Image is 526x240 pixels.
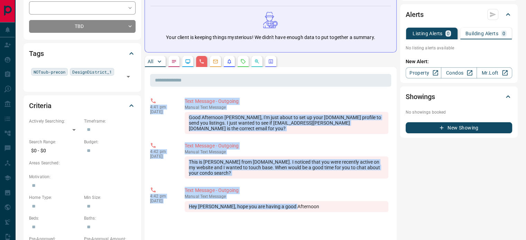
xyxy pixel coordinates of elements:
[72,68,112,75] span: DesignDistrict_1
[185,105,388,110] p: Text Message
[441,67,477,78] a: Condos
[406,88,512,105] div: Showings
[185,194,199,199] span: manual
[185,194,388,199] p: Text Message
[150,105,174,109] p: 4:41 pm
[406,45,512,51] p: No listing alerts available
[185,98,388,105] p: Text Message - Outgoing
[502,31,505,36] p: 0
[199,59,204,64] svg: Calls
[84,215,136,221] p: Baths:
[150,194,174,199] p: 4:42 pm
[84,139,136,145] p: Budget:
[29,97,136,114] div: Criteria
[34,68,65,75] span: NOTsub-precon
[84,118,136,124] p: Timeframe:
[185,187,388,194] p: Text Message - Outgoing
[413,31,443,36] p: Listing Alerts
[29,20,136,33] div: TBD
[123,72,133,81] button: Open
[150,149,174,154] p: 4:42 pm
[406,9,424,20] h2: Alerts
[150,199,174,203] p: [DATE]
[29,118,81,124] p: Actively Searching:
[29,174,136,180] p: Motivation:
[148,59,153,64] p: All
[406,109,512,115] p: No showings booked
[150,154,174,159] p: [DATE]
[185,150,388,154] p: Text Message
[447,31,450,36] p: 0
[166,34,375,41] p: Your client is keeping things mysterious! We didn't have enough data to put together a summary.
[29,139,81,145] p: Search Range:
[227,59,232,64] svg: Listing Alerts
[29,215,81,221] p: Beds:
[213,59,218,64] svg: Emails
[185,59,191,64] svg: Lead Browsing Activity
[29,145,81,156] p: $0 - $0
[29,160,136,166] p: Areas Searched:
[185,150,199,154] span: manual
[406,6,512,23] div: Alerts
[240,59,246,64] svg: Requests
[84,194,136,201] p: Min Size:
[268,59,274,64] svg: Agent Actions
[406,58,512,65] p: New Alert:
[185,142,388,150] p: Text Message - Outgoing
[171,59,177,64] svg: Notes
[150,109,174,114] p: [DATE]
[185,112,388,134] div: Good Afternoon [PERSON_NAME], I'm just about to set up your [DOMAIN_NAME] profile to send you lis...
[406,122,512,133] button: New Showing
[29,100,52,111] h2: Criteria
[29,45,136,62] div: Tags
[406,67,441,78] a: Property
[477,67,512,78] a: Mr.Loft
[29,194,81,201] p: Home Type:
[185,105,199,110] span: manual
[465,31,498,36] p: Building Alerts
[254,59,260,64] svg: Opportunities
[406,91,435,102] h2: Showings
[29,48,44,59] h2: Tags
[185,156,388,179] div: This is [PERSON_NAME] from [DOMAIN_NAME]. I noticed that you were recently active on my website a...
[185,201,388,212] div: Hey [PERSON_NAME], hope you are having a good Afternoon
